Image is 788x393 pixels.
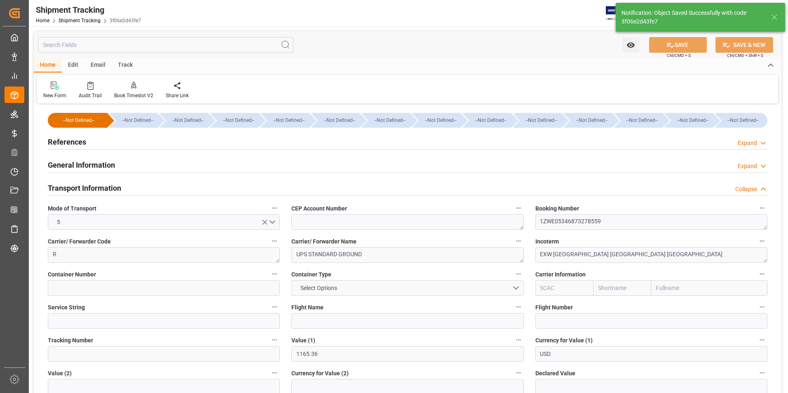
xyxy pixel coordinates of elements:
div: Edit [62,58,84,73]
span: Currency for Value (1) [535,336,593,345]
div: --Not Defined-- [513,113,561,128]
h2: Transport Information [48,182,121,194]
h2: References [48,136,86,147]
span: Ctrl/CMD + S [667,52,691,58]
div: --Not Defined-- [319,113,359,128]
button: Tracking Number [269,335,280,345]
span: Currency for Value (2) [291,369,349,378]
div: --Not Defined-- [159,113,208,128]
h2: General Information [48,159,115,171]
span: Ctrl/CMD + Shift + S [727,52,763,58]
div: --Not Defined-- [471,113,511,128]
button: Flight Name [513,302,524,312]
img: Exertis%20JAM%20-%20Email%20Logo.jpg_1722504956.jpg [606,6,634,21]
input: SCAC [535,280,593,296]
div: --Not Defined-- [370,113,410,128]
input: Search Fields [38,37,293,53]
div: --Not Defined-- [412,113,460,128]
div: --Not Defined-- [311,113,359,128]
div: --Not Defined-- [563,113,612,128]
div: Expand [738,162,757,171]
span: Tracking Number [48,336,93,345]
div: --Not Defined-- [48,113,107,128]
span: Select Options [296,284,341,292]
div: Shipment Tracking [36,4,141,16]
textarea: R [48,247,280,263]
button: Value (2) [269,367,280,378]
div: --Not Defined-- [117,113,157,128]
div: --Not Defined-- [218,113,258,128]
div: --Not Defined-- [715,113,767,128]
span: Carrier Information [535,270,586,279]
button: SAVE & NEW [715,37,773,53]
textarea: UPS STANDARD GROUND [291,247,523,263]
span: Flight Name [291,303,324,312]
button: Currency for Value (2) [513,367,524,378]
button: CEP Account Number [513,203,524,213]
span: Value (2) [48,369,72,378]
div: Collapse [735,185,757,194]
div: --Not Defined-- [109,113,157,128]
span: Incoterm [535,237,559,246]
button: Carrier/ Forwarder Name [513,236,524,246]
span: CEP Account Number [291,204,347,213]
button: open menu [48,214,280,230]
div: --Not Defined-- [723,113,763,128]
div: New Form [43,92,66,99]
span: Flight Number [535,303,573,312]
textarea: EXW [GEOGRAPHIC_DATA] [GEOGRAPHIC_DATA] [GEOGRAPHIC_DATA] [535,247,767,263]
span: Declared Value [535,369,575,378]
div: --Not Defined-- [572,113,612,128]
span: 5 [53,218,64,227]
span: Carrier/ Forwarder Name [291,237,356,246]
button: Booking Number [757,203,767,213]
div: --Not Defined-- [664,113,713,128]
div: Book Timeslot V2 [114,92,153,99]
button: Container Type [513,269,524,279]
button: Carrier Information [757,269,767,279]
textarea: 1ZWE05346873278559 [535,214,767,230]
div: --Not Defined-- [210,113,258,128]
div: Audit Trail [79,92,102,99]
button: Declared Value [757,367,767,378]
div: --Not Defined-- [622,113,662,128]
button: Container Number [269,269,280,279]
span: Mode of Transport [48,204,96,213]
button: Carrier/ Forwarder Code [269,236,280,246]
span: Service String [48,303,85,312]
div: Share Link [166,92,189,99]
div: --Not Defined-- [361,113,410,128]
div: --Not Defined-- [614,113,662,128]
span: Booking Number [535,204,579,213]
span: Value (1) [291,336,315,345]
div: Notification: Object Saved Successfully with code 3f06e2d43fe7 [621,9,763,26]
button: Value (1) [513,335,524,345]
div: --Not Defined-- [269,113,309,128]
div: --Not Defined-- [673,113,713,128]
button: open menu [622,37,639,53]
button: Incoterm [757,236,767,246]
div: --Not Defined-- [168,113,208,128]
button: Service String [269,302,280,312]
a: Home [36,18,49,23]
button: Currency for Value (1) [757,335,767,345]
span: Carrier/ Forwarder Code [48,237,111,246]
button: Flight Number [757,302,767,312]
div: --Not Defined-- [521,113,561,128]
div: --Not Defined-- [420,113,460,128]
div: Expand [738,139,757,147]
span: Container Number [48,270,96,279]
button: open menu [291,280,523,296]
div: Home [34,58,62,73]
div: Track [112,58,139,73]
div: Email [84,58,112,73]
button: Mode of Transport [269,203,280,213]
div: --Not Defined-- [462,113,511,128]
input: Fullname [651,280,767,296]
a: Shipment Tracking [59,18,101,23]
div: --Not Defined-- [260,113,309,128]
span: Container Type [291,270,331,279]
div: --Not Defined-- [56,113,101,128]
input: Shortname [593,280,651,296]
button: SAVE [649,37,707,53]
